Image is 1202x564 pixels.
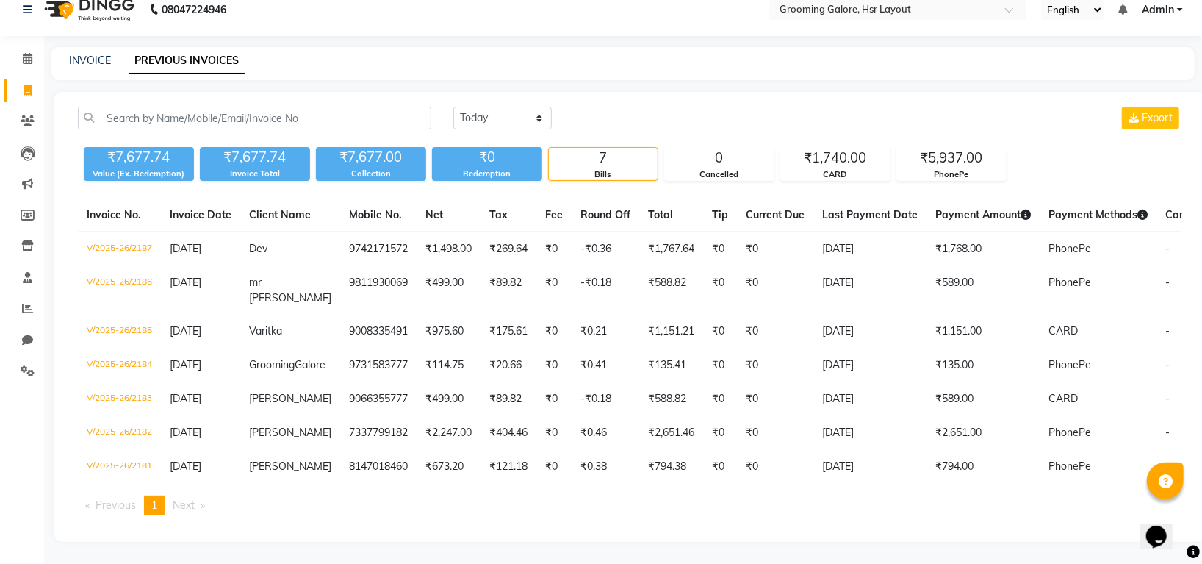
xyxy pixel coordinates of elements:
[1048,208,1148,221] span: Payment Methods
[340,266,417,315] td: 9811930069
[417,266,481,315] td: ₹499.00
[536,349,572,382] td: ₹0
[249,276,331,304] span: mr [PERSON_NAME]
[639,349,703,382] td: ₹135.41
[781,148,890,168] div: ₹1,740.00
[432,147,542,168] div: ₹0
[572,315,639,349] td: ₹0.21
[1140,505,1187,549] iframe: chat widget
[170,426,201,439] span: [DATE]
[96,499,136,512] span: Previous
[1165,358,1170,371] span: -
[1048,460,1091,473] span: PhonePe
[703,349,737,382] td: ₹0
[536,450,572,484] td: ₹0
[1165,276,1170,289] span: -
[170,460,201,473] span: [DATE]
[249,242,267,255] span: Dev
[1122,107,1179,129] button: Export
[737,266,813,315] td: ₹0
[481,315,536,349] td: ₹175.61
[926,349,1040,382] td: ₹135.00
[813,450,926,484] td: [DATE]
[639,315,703,349] td: ₹1,151.21
[481,232,536,267] td: ₹269.64
[489,208,508,221] span: Tax
[536,382,572,416] td: ₹0
[340,382,417,416] td: 9066355777
[639,416,703,450] td: ₹2,651.46
[737,349,813,382] td: ₹0
[1048,392,1078,405] span: CARD
[926,315,1040,349] td: ₹1,151.00
[703,315,737,349] td: ₹0
[813,349,926,382] td: [DATE]
[417,450,481,484] td: ₹673.20
[737,450,813,484] td: ₹0
[249,392,331,405] span: [PERSON_NAME]
[897,148,1006,168] div: ₹5,937.00
[737,315,813,349] td: ₹0
[249,358,295,371] span: Grooming
[1048,426,1091,439] span: PhonePe
[417,349,481,382] td: ₹114.75
[340,232,417,267] td: 9742171572
[1048,324,1078,338] span: CARD
[572,450,639,484] td: ₹0.38
[572,232,639,267] td: -₹0.36
[1165,392,1170,405] span: -
[481,382,536,416] td: ₹89.82
[1165,426,1170,439] span: -
[1165,324,1170,338] span: -
[813,382,926,416] td: [DATE]
[813,416,926,450] td: [DATE]
[926,232,1040,267] td: ₹1,768.00
[151,499,157,512] span: 1
[926,266,1040,315] td: ₹589.00
[170,208,231,221] span: Invoice Date
[170,358,201,371] span: [DATE]
[1142,111,1173,124] span: Export
[200,147,310,168] div: ₹7,677.74
[572,266,639,315] td: -₹0.18
[712,208,728,221] span: Tip
[639,382,703,416] td: ₹588.82
[1048,358,1091,371] span: PhonePe
[129,48,245,74] a: PREVIOUS INVOICES
[639,266,703,315] td: ₹588.82
[316,168,426,180] div: Collection
[926,450,1040,484] td: ₹794.00
[78,496,1182,515] nav: Pagination
[536,232,572,267] td: ₹0
[170,242,201,255] span: [DATE]
[781,168,890,181] div: CARD
[78,349,161,382] td: V/2025-26/2184
[665,148,774,168] div: 0
[200,168,310,180] div: Invoice Total
[1048,276,1091,289] span: PhonePe
[84,147,194,168] div: ₹7,677.74
[78,232,161,267] td: V/2025-26/2187
[249,208,311,221] span: Client Name
[432,168,542,180] div: Redemption
[813,232,926,267] td: [DATE]
[746,208,805,221] span: Current Due
[417,416,481,450] td: ₹2,247.00
[78,450,161,484] td: V/2025-26/2181
[737,232,813,267] td: ₹0
[572,416,639,450] td: ₹0.46
[87,208,141,221] span: Invoice No.
[249,324,282,338] span: Varitka
[349,208,402,221] span: Mobile No.
[639,450,703,484] td: ₹794.38
[549,168,658,181] div: Bills
[340,315,417,349] td: 9008335491
[572,382,639,416] td: -₹0.18
[417,315,481,349] td: ₹975.60
[822,208,918,221] span: Last Payment Date
[69,54,111,67] a: INVOICE
[665,168,774,181] div: Cancelled
[639,232,703,267] td: ₹1,767.64
[648,208,673,221] span: Total
[481,450,536,484] td: ₹121.18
